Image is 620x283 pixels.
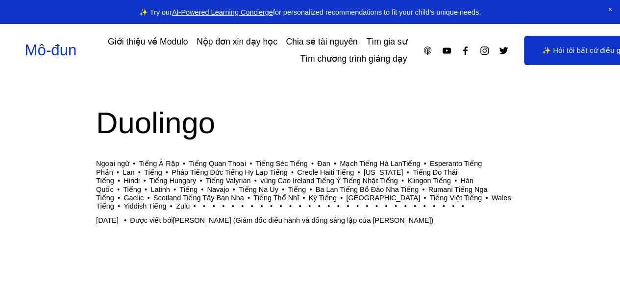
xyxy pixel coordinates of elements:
[172,8,273,16] a: AI-Powered Learning Concierge
[96,194,511,210] a: Wales Tiếng
[96,177,473,193] a: Hàn Quốc
[130,216,173,224] font: Được viết bởi
[197,33,277,50] a: Nộp đơn xin dạy học
[253,194,299,202] a: Tiếng Thổ Nhĩ
[309,194,337,202] a: Kỳ Tiếng
[150,186,170,193] a: Latinh
[149,177,196,185] a: Tiếng Hungary
[317,160,330,167] a: Đan
[364,168,403,176] a: [US_STATE]
[96,160,482,176] a: Esperanto Tiếng Phần
[124,202,166,210] a: Yiddish Tiếng
[442,46,452,56] a: YouTube
[108,37,188,47] font: Giới thiệu về Modulo
[286,33,357,50] a: Chia sẻ tài nguyên
[124,194,144,202] a: Gaelic
[239,186,278,193] a: Tiếng Na Uy
[340,160,402,167] a: Mạch Tiếng Hà Lan
[460,46,471,56] a: Facebook
[96,160,129,167] a: Ngoại ngữ
[153,194,244,202] a: Scotland Tiếng Tây Ban Nha
[124,177,140,185] a: Hindi
[96,106,215,140] font: Duolingo
[286,37,357,47] font: Chia sẻ tài nguyên
[366,33,407,50] a: Tìm gia sư
[260,177,398,185] a: vùng Cao Ireland Tiếng Ý Tiếng Nhật Tiếng
[316,186,419,193] a: Ba Lan Tiếng Bồ Đào Nha Tiếng
[96,216,119,224] font: [DATE]
[300,54,407,64] font: Tìm chương trình giảng dạy
[176,202,190,210] a: Zulu
[288,186,306,193] a: Tiếng
[206,177,251,185] a: Tiếng Valyrian
[96,186,487,202] a: Rumani Tiếng Nga Tiếng
[346,194,420,202] a: [GEOGRAPHIC_DATA]
[189,160,246,167] a: Tiếng Quan Thoại
[197,37,277,47] font: Nộp đơn xin dạy học
[172,168,287,176] a: Pháp Tiếng Đức Tiếng Hy Lạp Tiếng
[108,33,188,50] a: Giới thiệu về Modulo
[498,46,509,56] a: Twitter
[96,168,457,185] a: Tiếng Do Thái Tiếng
[25,42,77,59] a: Mô-đun
[297,168,354,176] a: Creole Haiti Tiếng
[179,186,198,193] a: Tiếng
[123,186,141,193] a: Tiếng
[422,46,433,56] a: Apple Podcasts
[144,168,162,176] a: Tiếng
[300,50,407,68] a: Tìm chương trình giảng dạy
[430,194,482,202] a: Tiếng Việt Tiếng
[402,160,421,167] a: Tiếng
[139,160,179,167] a: Tiếng Ả Rập
[173,216,434,224] a: [PERSON_NAME] (Giám đốc điều hành và đồng sáng lập của [PERSON_NAME])
[256,160,308,167] a: Tiếng Séc Tiếng
[123,168,134,176] a: Lan
[407,177,451,185] a: Klingon Tiếng
[366,37,407,47] font: Tìm gia sư
[207,186,229,193] a: Navajo
[479,46,490,56] a: Instagram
